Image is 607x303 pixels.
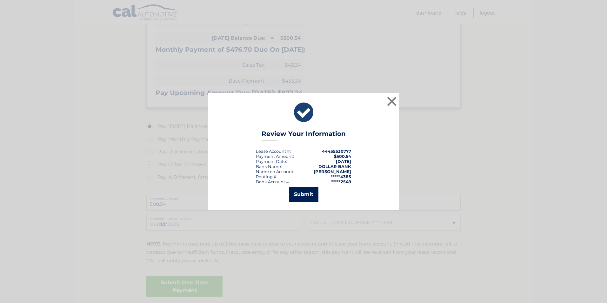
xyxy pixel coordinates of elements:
strong: 44455530777 [322,149,351,154]
h3: Review Your Information [262,130,346,141]
div: Name on Account: [256,169,294,174]
div: Bank Account #: [256,179,290,184]
span: [DATE] [336,159,351,164]
div: Bank Name: [256,164,282,169]
div: Routing #: [256,174,277,179]
strong: DOLLAR BANK [318,164,351,169]
span: Payment Date [256,159,286,164]
div: Lease Account #: [256,149,291,154]
button: Submit [289,187,318,202]
button: × [385,95,398,108]
span: $500.54 [334,154,351,159]
strong: [PERSON_NAME] [314,169,351,174]
div: Payment Amount: [256,154,294,159]
div: : [256,159,287,164]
